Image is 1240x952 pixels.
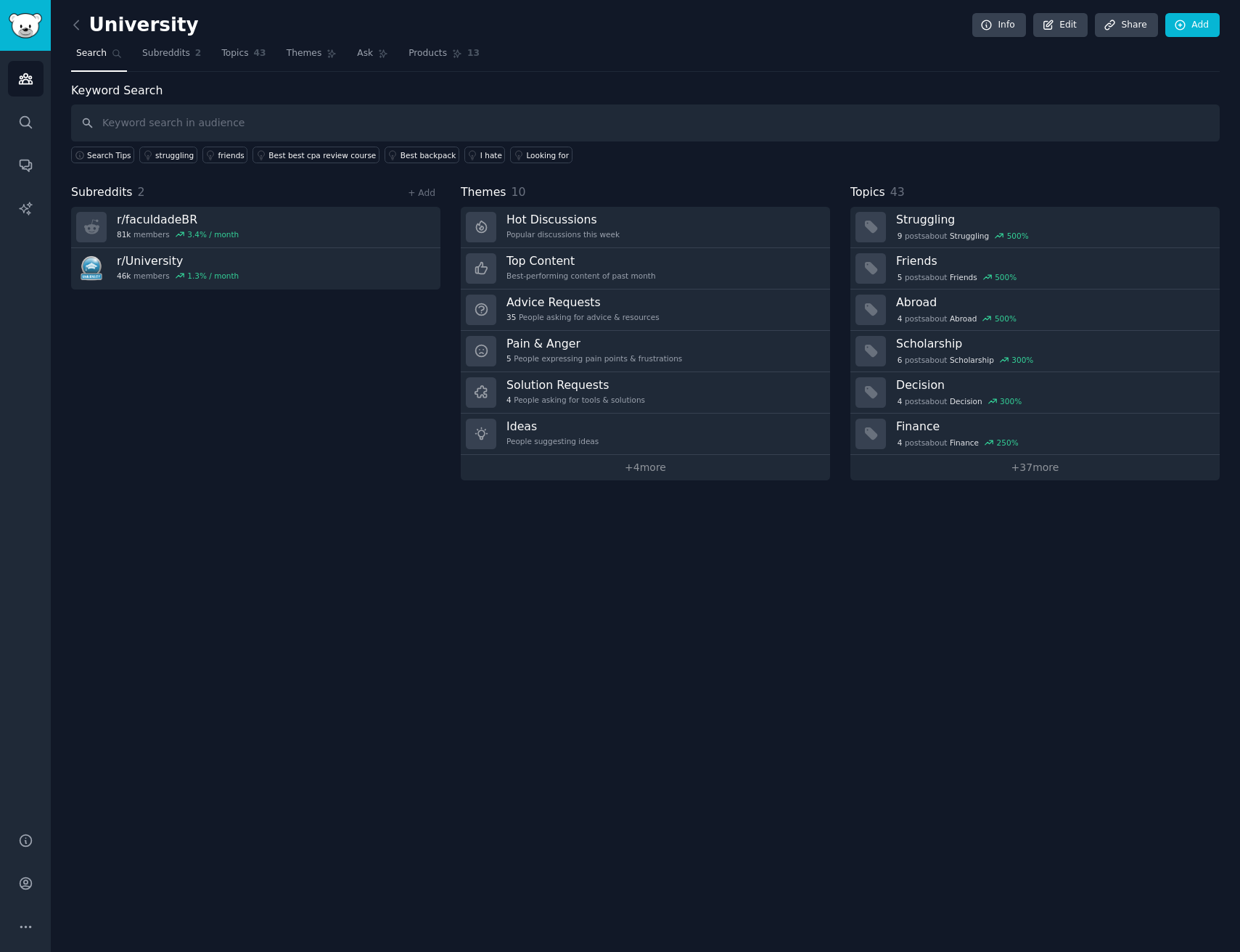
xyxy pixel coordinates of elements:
span: Ask [357,47,373,60]
div: members [117,229,239,239]
span: 46k [117,271,131,281]
a: Best backpack [385,147,459,163]
a: + Add [408,188,435,198]
div: post s about [896,436,1019,449]
div: post s about [896,229,1030,242]
a: Scholarship6postsaboutScholarship300% [850,331,1220,372]
span: Topics [221,47,248,60]
span: Themes [287,47,322,60]
span: 13 [467,47,480,60]
div: Popular discussions this week [506,229,620,239]
span: 9 [898,231,903,241]
div: People asking for advice & resources [506,312,660,322]
div: 3.4 % / month [187,229,239,239]
span: Finance [950,438,979,448]
a: Ask [352,42,393,72]
a: Hot DiscussionsPopular discussions this week [461,207,830,248]
img: GummySearch logo [9,13,42,38]
h2: University [71,14,199,37]
h3: Struggling [896,212,1210,227]
span: Struggling [950,231,989,241]
a: Products13 [403,42,485,72]
a: Subreddits2 [137,42,206,72]
a: Solution Requests4People asking for tools & solutions [461,372,830,414]
a: struggling [139,147,197,163]
div: 500 % [1007,231,1029,241]
a: Abroad4postsaboutAbroad500% [850,290,1220,331]
span: 10 [512,185,526,199]
div: People expressing pain points & frustrations [506,353,682,364]
span: 4 [506,395,512,405]
h3: Scholarship [896,336,1210,351]
a: Finance4postsaboutFinance250% [850,414,1220,455]
h3: r/ faculdadeBR [117,212,239,227]
div: friends [218,150,245,160]
span: Friends [950,272,977,282]
a: Share [1095,13,1157,38]
button: Search Tips [71,147,134,163]
a: Looking for [510,147,572,163]
label: Keyword Search [71,83,163,97]
span: Scholarship [950,355,994,365]
div: People suggesting ideas [506,436,599,446]
div: 300 % [1000,396,1022,406]
span: Topics [850,184,885,202]
div: struggling [155,150,194,160]
span: 2 [195,47,202,60]
span: 5 [898,272,903,282]
div: 1.3 % / month [187,271,239,281]
h3: Abroad [896,295,1210,310]
img: University [76,253,107,284]
span: 6 [898,355,903,365]
a: Add [1165,13,1220,38]
h3: Finance [896,419,1210,434]
h3: Pain & Anger [506,336,682,351]
a: IdeasPeople suggesting ideas [461,414,830,455]
span: 81k [117,229,131,239]
div: Best-performing content of past month [506,271,656,281]
div: post s about [896,271,1018,284]
a: Top ContentBest-performing content of past month [461,248,830,290]
span: 35 [506,312,516,322]
span: Subreddits [142,47,190,60]
span: Products [408,47,447,60]
h3: Friends [896,253,1210,268]
span: Search Tips [87,150,131,160]
div: 300 % [1011,355,1033,365]
input: Keyword search in audience [71,104,1220,141]
div: members [117,271,239,281]
span: 5 [506,353,512,364]
a: Friends5postsaboutFriends500% [850,248,1220,290]
a: Advice Requests35People asking for advice & resources [461,290,830,331]
h3: r/ University [117,253,239,268]
a: +37more [850,455,1220,480]
div: I hate [480,150,502,160]
a: Decision4postsaboutDecision300% [850,372,1220,414]
a: I hate [464,147,506,163]
a: Search [71,42,127,72]
div: People asking for tools & solutions [506,395,645,405]
a: Best best cpa review course [252,147,379,163]
div: Looking for [526,150,569,160]
div: Best best cpa review course [268,150,376,160]
h3: Decision [896,377,1210,393]
h3: Top Content [506,253,656,268]
div: Best backpack [401,150,456,160]
div: post s about [896,353,1035,366]
h3: Solution Requests [506,377,645,393]
h3: Ideas [506,419,599,434]
a: Topics43 [216,42,271,72]
span: Subreddits [71,184,133,202]
a: Info [972,13,1026,38]
a: r/University46kmembers1.3% / month [71,248,440,290]
div: 250 % [997,438,1019,448]
div: post s about [896,395,1023,408]
a: r/faculdadeBR81kmembers3.4% / month [71,207,440,248]
a: +4more [461,455,830,480]
h3: Advice Requests [506,295,660,310]
a: Struggling9postsaboutStruggling500% [850,207,1220,248]
a: friends [202,147,248,163]
a: Edit [1033,13,1088,38]
a: Themes [282,42,342,72]
span: Search [76,47,107,60]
